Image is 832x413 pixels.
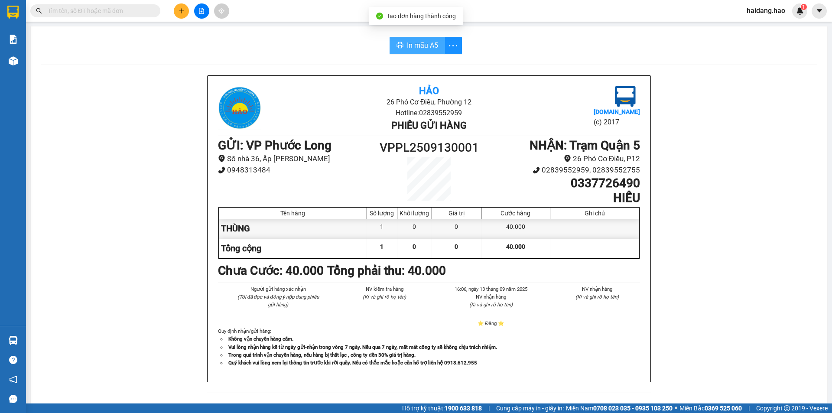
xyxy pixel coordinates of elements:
[214,3,229,19] button: aim
[369,210,395,217] div: Số lượng
[530,138,640,153] b: NHẬN : Trạm Quận 5
[218,327,640,366] div: Quy định nhận/gửi hàng :
[434,210,479,217] div: Giá trị
[9,395,17,403] span: message
[400,210,429,217] div: Khối lượng
[218,263,324,278] b: Chưa Cước : 40.000
[555,285,640,293] li: NV nhận hàng
[506,243,525,250] span: 40.000
[740,5,792,16] span: haidang.hao
[533,166,540,174] span: phone
[419,85,439,96] b: Hảo
[9,56,18,65] img: warehouse-icon
[237,294,319,308] i: (Tôi đã đọc và đồng ý nộp dung phiếu gửi hàng)
[228,360,477,366] strong: Quý khách vui lòng xem lại thông tin trước khi rời quầy. Nếu có thắc mắc hoặc cần hỗ trợ liên hệ ...
[593,405,673,412] strong: 0708 023 035 - 0935 103 250
[784,405,790,411] span: copyright
[564,155,571,162] span: environment
[482,176,640,191] h1: 0337726490
[482,164,640,176] li: 02839552959, 02839552755
[397,219,432,238] div: 0
[496,403,564,413] span: Cung cấp máy in - giấy in:
[594,108,640,115] b: [DOMAIN_NAME]
[469,302,513,308] i: (Kí và ghi rõ họ tên)
[488,403,490,413] span: |
[376,13,383,20] span: check-circle
[448,319,534,327] li: ⭐ Đăng ⭐
[9,336,18,345] img: warehouse-icon
[380,243,383,250] span: 1
[445,405,482,412] strong: 1900 633 818
[432,219,481,238] div: 0
[179,8,185,14] span: plus
[221,243,261,254] span: Tổng cộng
[174,3,189,19] button: plus
[801,4,807,10] sup: 1
[802,4,805,10] span: 1
[594,117,640,127] li: (c) 2017
[9,356,17,364] span: question-circle
[288,107,569,118] li: Hotline: 02839552959
[448,293,534,301] li: NV nhận hàng
[327,263,446,278] b: Tổng phải thu: 40.000
[218,155,225,162] span: environment
[288,97,569,107] li: 26 Phó Cơ Điều, Phường 12
[391,120,467,131] b: Phiếu gửi hàng
[228,352,416,358] strong: Trong quá trình vận chuyển hàng, nếu hàng bị thất lạc , công ty đền 30% giá trị hàng.
[482,191,640,205] h1: HIẾU
[445,40,461,51] span: more
[218,153,376,165] li: Số nhà 36, Ấp [PERSON_NAME]
[228,344,497,350] strong: Vui lòng nhận hàng kể từ ngày gửi-nhận trong vòng 7 ngày. Nếu qua 7 ngày, mất mát công ty sẽ khôn...
[413,243,416,250] span: 0
[816,7,823,15] span: caret-down
[482,153,640,165] li: 26 Phó Cơ Điều, P12
[448,285,534,293] li: 16:06, ngày 13 tháng 09 năm 2025
[387,13,456,20] span: Tạo đơn hàng thành công
[9,375,17,384] span: notification
[221,210,364,217] div: Tên hàng
[218,86,261,130] img: logo.jpg
[705,405,742,412] strong: 0369 525 060
[363,294,406,300] i: (Kí và ghi rõ họ tên)
[218,166,225,174] span: phone
[552,210,637,217] div: Ghi chú
[219,219,367,238] div: THÙNG
[748,403,750,413] span: |
[36,8,42,14] span: search
[396,42,403,50] span: printer
[48,6,150,16] input: Tìm tên, số ĐT hoặc mã đơn
[390,37,445,54] button: printerIn mẫu A5
[228,336,293,342] strong: Không vận chuyển hàng cấm.
[194,3,209,19] button: file-add
[9,35,18,44] img: solution-icon
[218,164,376,176] li: 0948313484
[402,403,482,413] span: Hỗ trợ kỹ thuật:
[455,243,458,250] span: 0
[812,3,827,19] button: caret-down
[484,210,548,217] div: Cước hàng
[615,86,636,107] img: logo.jpg
[796,7,804,15] img: icon-new-feature
[7,6,19,19] img: logo-vxr
[679,403,742,413] span: Miền Bắc
[376,138,482,157] h1: VPPL2509130001
[407,40,438,51] span: In mẫu A5
[675,406,677,410] span: ⚪️
[198,8,205,14] span: file-add
[218,8,224,14] span: aim
[342,285,428,293] li: NV kiểm tra hàng
[575,294,619,300] i: (Kí và ghi rõ họ tên)
[218,138,331,153] b: GỬI : VP Phước Long
[481,219,550,238] div: 40.000
[367,219,397,238] div: 1
[566,403,673,413] span: Miền Nam
[235,285,321,293] li: Người gửi hàng xác nhận
[445,37,462,54] button: more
